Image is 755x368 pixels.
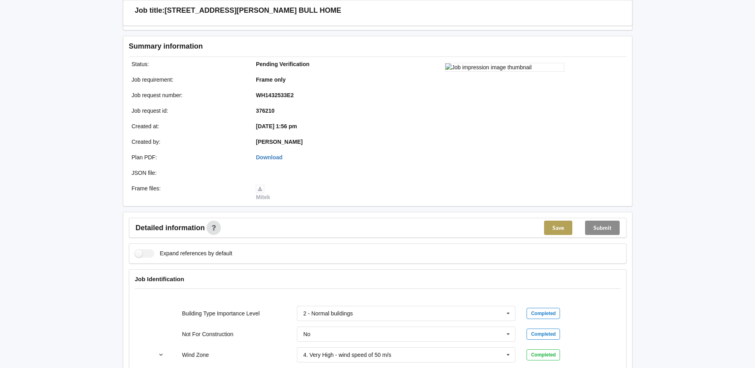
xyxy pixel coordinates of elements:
b: [DATE] 1:56 pm [256,123,297,129]
div: Job request number : [126,91,251,99]
b: Pending Verification [256,61,310,67]
div: Completed [527,329,560,340]
h4: Job Identification [135,275,620,283]
div: Frame files : [126,184,251,201]
div: Created at : [126,122,251,130]
button: Save [544,221,572,235]
div: Job request id : [126,107,251,115]
h3: [STREET_ADDRESS][PERSON_NAME] BULL HOME [165,6,341,15]
label: Wind Zone [182,352,209,358]
div: Completed [527,308,560,319]
div: Created by : [126,138,251,146]
b: 376210 [256,108,275,114]
b: WH1432533E2 [256,92,294,98]
div: No [303,331,310,337]
label: Expand references by default [135,249,232,258]
img: Job impression image thumbnail [445,63,564,72]
b: [PERSON_NAME] [256,139,302,145]
div: Plan PDF : [126,153,251,161]
h3: Job title: [135,6,165,15]
div: JSON file : [126,169,251,177]
button: reference-toggle [153,348,169,362]
div: 2 - Normal buildings [303,311,353,316]
div: Status : [126,60,251,68]
span: Detailed information [136,224,205,231]
h3: Summary information [129,42,499,51]
div: Completed [527,349,560,360]
a: Download [256,154,283,161]
a: Mitek [256,185,270,200]
div: Job requirement : [126,76,251,84]
div: 4. Very High - wind speed of 50 m/s [303,352,391,358]
b: Frame only [256,76,286,83]
label: Building Type Importance Level [182,310,259,317]
label: Not For Construction [182,331,233,337]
